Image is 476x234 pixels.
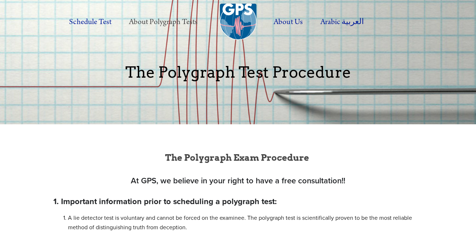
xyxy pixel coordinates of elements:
[53,195,277,207] strong: 1. Important information prior to scheduling a polygraph test:
[68,213,423,232] p: A lie detector test is voluntary and cannot be forced on the examinee. The polygraph test is scie...
[266,12,311,32] label: About Us
[165,152,309,163] strong: The Polygraph Exam Procedure
[312,12,372,32] label: Arabic العربية
[53,64,423,81] p: The Polygraph Test Procedure
[53,175,423,187] h3: At GPS, we believe in your right to have a free consultation!!
[121,12,206,32] label: About Polygraph Tests
[220,4,256,40] img: Global Polygraph & Security
[61,12,119,32] a: Schedule Test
